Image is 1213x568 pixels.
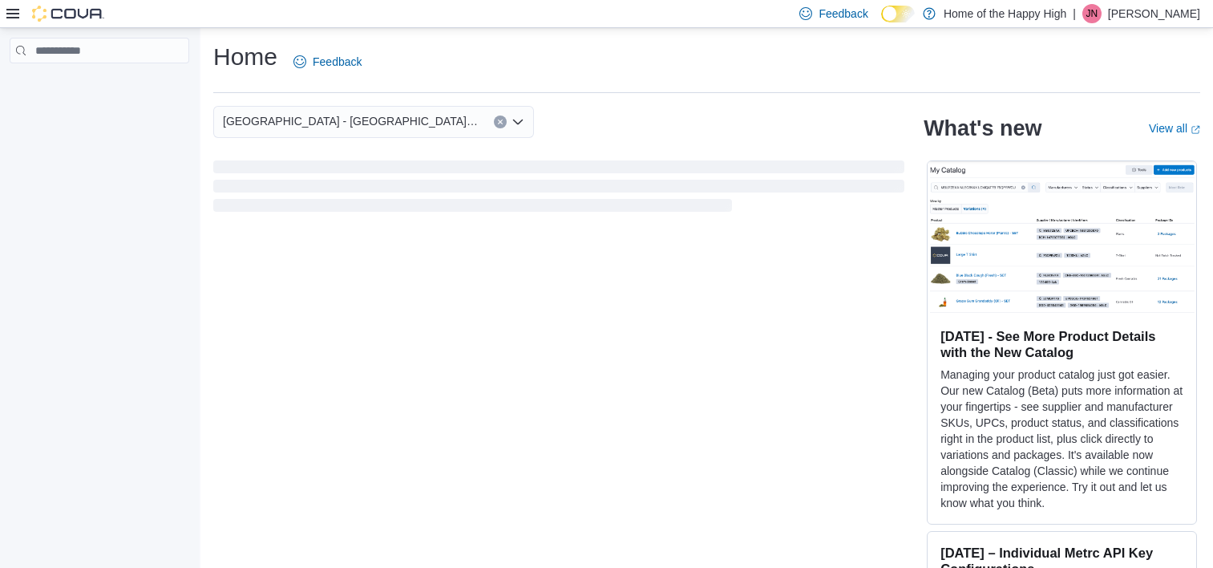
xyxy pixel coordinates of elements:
[494,116,507,128] button: Clear input
[940,328,1183,360] h3: [DATE] - See More Product Details with the New Catalog
[313,54,362,70] span: Feedback
[940,367,1183,511] p: Managing your product catalog just got easier. Our new Catalog (Beta) puts more information at yo...
[1108,4,1200,23] p: [PERSON_NAME]
[1082,4,1102,23] div: Jonas Nordin
[10,67,189,105] nav: Complex example
[287,46,368,78] a: Feedback
[213,41,277,73] h1: Home
[1191,125,1200,135] svg: External link
[1149,122,1200,135] a: View allExternal link
[511,116,524,128] button: Open list of options
[32,6,104,22] img: Cova
[1086,4,1098,23] span: JN
[819,6,867,22] span: Feedback
[223,112,478,131] span: [GEOGRAPHIC_DATA] - [GEOGRAPHIC_DATA] - Pop's Cannabis
[944,4,1066,23] p: Home of the Happy High
[213,164,904,215] span: Loading
[881,6,915,22] input: Dark Mode
[924,116,1041,141] h2: What's new
[881,22,882,23] span: Dark Mode
[1073,4,1076,23] p: |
